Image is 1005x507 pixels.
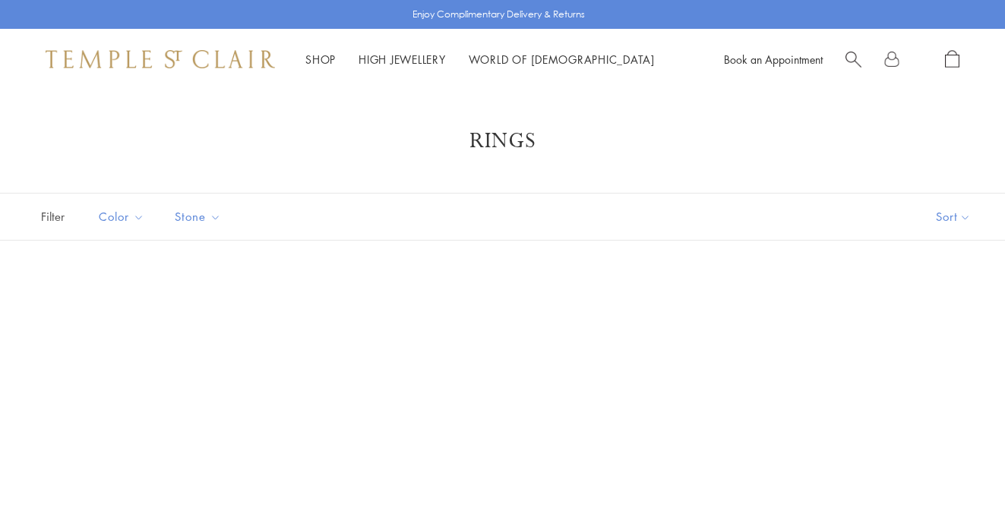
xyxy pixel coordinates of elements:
[902,194,1005,240] button: Show sort by
[469,52,655,67] a: World of [DEMOGRAPHIC_DATA]World of [DEMOGRAPHIC_DATA]
[61,128,944,155] h1: Rings
[305,50,655,69] nav: Main navigation
[724,52,823,67] a: Book an Appointment
[845,50,861,69] a: Search
[91,207,156,226] span: Color
[305,52,336,67] a: ShopShop
[167,207,232,226] span: Stone
[359,52,446,67] a: High JewelleryHigh Jewellery
[945,50,959,69] a: Open Shopping Bag
[163,200,232,234] button: Stone
[87,200,156,234] button: Color
[412,7,585,22] p: Enjoy Complimentary Delivery & Returns
[46,50,275,68] img: Temple St. Clair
